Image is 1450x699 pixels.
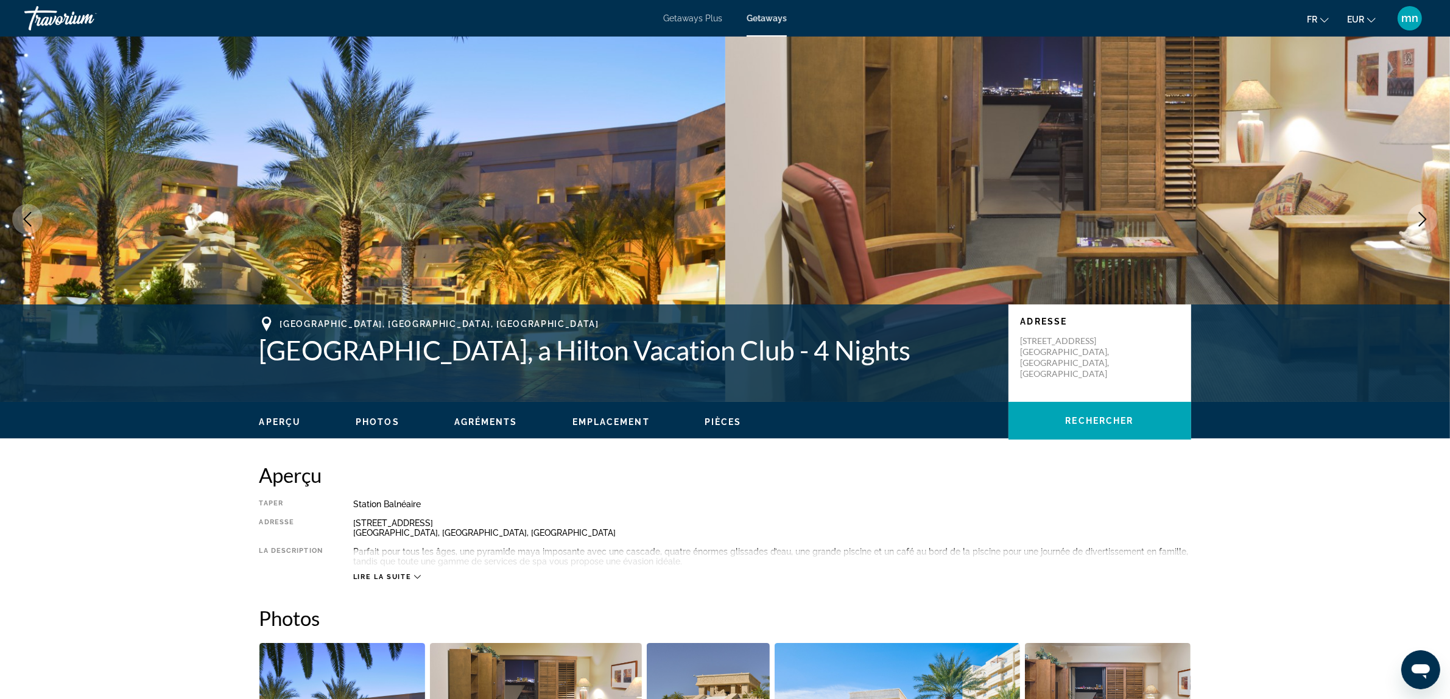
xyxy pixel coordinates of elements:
[356,417,399,427] span: Photos
[356,416,399,427] button: Photos
[1021,317,1179,326] p: Adresse
[572,417,650,427] span: Emplacement
[259,499,323,509] div: Taper
[353,573,411,581] span: Lire la suite
[1407,204,1438,234] button: Next image
[1401,12,1418,24] span: mn
[353,499,1191,509] div: Station balnéaire
[1307,10,1329,28] button: Change language
[259,463,1191,487] h2: Aperçu
[353,572,421,581] button: Lire la suite
[259,416,301,427] button: Aperçu
[280,319,599,329] span: [GEOGRAPHIC_DATA], [GEOGRAPHIC_DATA], [GEOGRAPHIC_DATA]
[1066,416,1134,426] span: Rechercher
[747,13,787,23] a: Getaways
[663,13,722,23] a: Getaways Plus
[1401,650,1440,689] iframe: Button to launch messaging window
[259,518,323,538] div: Adresse
[259,547,323,566] div: La description
[353,547,1191,566] div: Parfait pour tous les âges, une pyramide maya imposante avec une cascade, quatre énormes glissade...
[1008,402,1191,440] button: Rechercher
[1347,15,1364,24] span: EUR
[454,416,518,427] button: Agréments
[1307,15,1317,24] span: fr
[1021,335,1118,379] p: [STREET_ADDRESS] [GEOGRAPHIC_DATA], [GEOGRAPHIC_DATA], [GEOGRAPHIC_DATA]
[572,416,650,427] button: Emplacement
[454,417,518,427] span: Agréments
[12,204,43,234] button: Previous image
[353,518,1191,538] div: [STREET_ADDRESS] [GEOGRAPHIC_DATA], [GEOGRAPHIC_DATA], [GEOGRAPHIC_DATA]
[705,417,742,427] span: Pièces
[259,417,301,427] span: Aperçu
[259,606,1191,630] h2: Photos
[1394,5,1426,31] button: User Menu
[259,334,996,366] h1: [GEOGRAPHIC_DATA], a Hilton Vacation Club - 4 Nights
[1347,10,1376,28] button: Change currency
[24,2,146,34] a: Travorium
[705,416,742,427] button: Pièces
